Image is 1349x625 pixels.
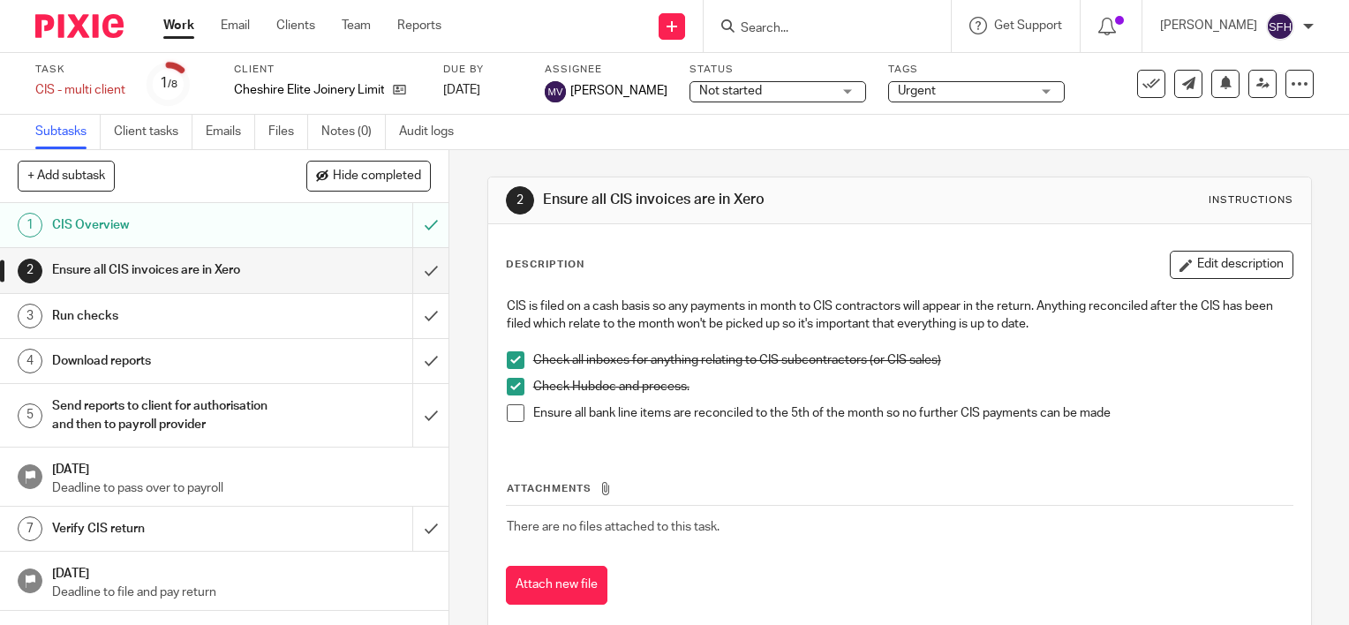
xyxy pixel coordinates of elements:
span: Not started [699,85,762,97]
label: Task [35,63,125,77]
div: CIS - multi client [35,81,125,99]
span: Urgent [898,85,936,97]
div: Instructions [1209,193,1293,207]
p: Description [506,258,584,272]
img: Pixie [35,14,124,38]
a: Files [268,115,308,149]
p: Deadline to pass over to payroll [52,479,432,497]
small: /8 [168,79,177,89]
a: Reports [397,17,441,34]
button: + Add subtask [18,161,115,191]
label: Client [234,63,421,77]
input: Search [739,21,898,37]
h1: CIS Overview [52,212,281,238]
p: [PERSON_NAME] [1160,17,1257,34]
div: 3 [18,304,42,328]
img: svg%3E [545,81,566,102]
h1: [DATE] [52,456,432,478]
h1: Send reports to client for authorisation and then to payroll provider [52,393,281,438]
a: Team [342,17,371,34]
p: Cheshire Elite Joinery Limited [234,81,384,99]
a: Notes (0) [321,115,386,149]
span: [PERSON_NAME] [570,82,667,100]
a: Work [163,17,194,34]
h1: Ensure all CIS invoices are in Xero [52,257,281,283]
span: [DATE] [443,84,480,96]
p: Check Hubdoc and process. [533,378,1292,395]
div: 1 [160,73,177,94]
h1: [DATE] [52,561,432,583]
button: Hide completed [306,161,431,191]
h1: Verify CIS return [52,516,281,542]
span: Attachments [507,484,592,493]
p: CIS is filed on a cash basis so any payments in month to CIS contractors will appear in the retur... [507,297,1292,334]
a: Audit logs [399,115,467,149]
div: 1 [18,213,42,237]
label: Tags [888,63,1065,77]
div: 4 [18,349,42,373]
div: 7 [18,516,42,541]
a: Client tasks [114,115,192,149]
label: Due by [443,63,523,77]
span: Hide completed [333,169,421,184]
a: Clients [276,17,315,34]
div: 5 [18,403,42,428]
button: Attach new file [506,566,607,606]
label: Status [690,63,866,77]
a: Emails [206,115,255,149]
span: There are no files attached to this task. [507,521,720,533]
p: Check all inboxes for anything relating to CIS subcontractors (or CIS sales) [533,351,1292,369]
a: Subtasks [35,115,101,149]
h1: Download reports [52,348,281,374]
h1: Ensure all CIS invoices are in Xero [543,191,937,209]
h1: Run checks [52,303,281,329]
div: 2 [506,186,534,215]
img: svg%3E [1266,12,1294,41]
div: 2 [18,259,42,283]
label: Assignee [545,63,667,77]
button: Edit description [1170,251,1293,279]
a: Email [221,17,250,34]
span: Get Support [994,19,1062,32]
p: Deadline to file and pay return [52,584,432,601]
p: Ensure all bank line items are reconciled to the 5th of the month so no further CIS payments can ... [533,404,1292,422]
